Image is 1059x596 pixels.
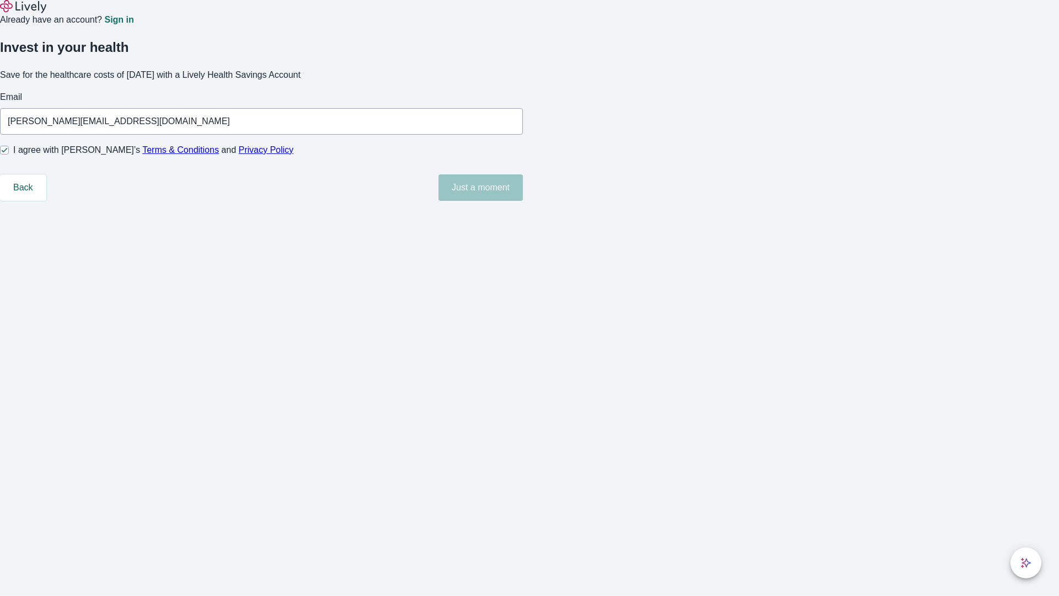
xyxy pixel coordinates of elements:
[104,15,133,24] a: Sign in
[142,145,219,155] a: Terms & Conditions
[13,143,293,157] span: I agree with [PERSON_NAME]’s and
[239,145,294,155] a: Privacy Policy
[1010,547,1041,578] button: chat
[1020,557,1031,568] svg: Lively AI Assistant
